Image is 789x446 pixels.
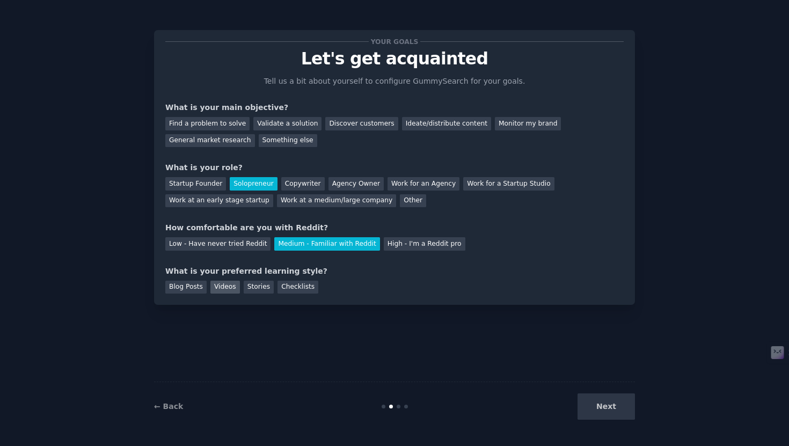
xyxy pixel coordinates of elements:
[154,402,183,411] a: ← Back
[165,49,624,68] p: Let's get acquainted
[259,134,317,148] div: Something else
[165,177,226,191] div: Startup Founder
[253,117,322,130] div: Validate a solution
[277,194,396,208] div: Work at a medium/large company
[400,194,426,208] div: Other
[463,177,554,191] div: Work for a Startup Studio
[402,117,491,130] div: Ideate/distribute content
[165,134,255,148] div: General market research
[369,36,420,47] span: Your goals
[388,177,459,191] div: Work for an Agency
[165,281,207,294] div: Blog Posts
[281,177,325,191] div: Copywriter
[165,102,624,113] div: What is your main objective?
[210,281,240,294] div: Videos
[277,281,318,294] div: Checklists
[165,266,624,277] div: What is your preferred learning style?
[328,177,384,191] div: Agency Owner
[165,222,624,233] div: How comfortable are you with Reddit?
[165,117,250,130] div: Find a problem to solve
[165,162,624,173] div: What is your role?
[325,117,398,130] div: Discover customers
[495,117,561,130] div: Monitor my brand
[165,237,271,251] div: Low - Have never tried Reddit
[230,177,277,191] div: Solopreneur
[274,237,379,251] div: Medium - Familiar with Reddit
[259,76,530,87] p: Tell us a bit about yourself to configure GummySearch for your goals.
[384,237,465,251] div: High - I'm a Reddit pro
[165,194,273,208] div: Work at an early stage startup
[244,281,274,294] div: Stories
